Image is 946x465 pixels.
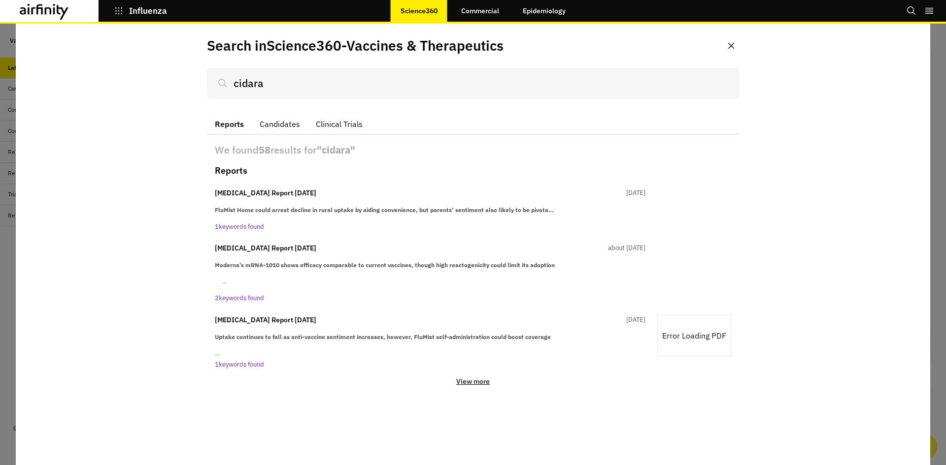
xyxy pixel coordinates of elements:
[215,206,554,214] strong: FluMist Home could arrest decline in rural uptake by aiding convenience, but parents’ sentiment a...
[207,35,504,56] p: Search in Science360 - Vaccines & Therapeutics
[622,188,645,198] p: [DATE]
[259,143,270,156] b: 58
[215,188,316,198] p: [MEDICAL_DATA] Report [DATE]
[401,7,438,15] p: Science360
[317,143,355,156] b: " cidara "
[215,143,731,157] p: We found results for
[215,222,645,232] p: 1 keywords found
[215,360,645,370] p: 1 keywords found
[114,2,167,19] button: Influenza
[622,315,645,325] p: [DATE]
[308,114,371,135] button: Clinical Trials
[252,114,308,135] button: Candidates
[723,38,739,54] button: Close
[907,2,916,19] button: Search
[215,315,316,325] p: [MEDICAL_DATA] Report [DATE]
[215,333,645,358] div: …
[129,6,167,15] p: Influenza
[215,165,247,176] h2: Reports
[215,277,645,286] ul: …
[456,377,490,386] p: View more
[215,293,645,303] p: 2 keywords found
[215,243,316,253] p: [MEDICAL_DATA] Report [DATE]
[657,315,731,356] div: Error Loading PDF
[215,261,555,269] strong: Moderna’s mRNA-1010 shows efficacy comparable to current vaccines, though high reactogenicity cou...
[604,243,645,253] p: about [DATE]
[207,68,739,98] input: Search...
[215,333,551,341] strong: Uptake continues to fall as anti-vaccine sentiment increases, however, FluMist self-administratio...
[207,114,252,135] button: Reports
